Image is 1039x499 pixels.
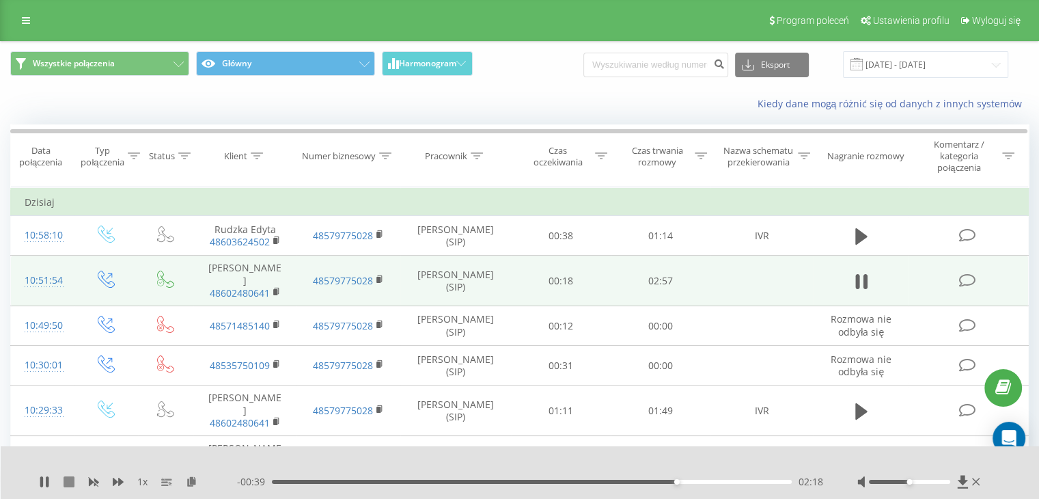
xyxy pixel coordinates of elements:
[10,51,189,76] button: Wszystkie połączenia
[611,346,710,386] td: 00:00
[210,359,270,372] a: 48535750109
[196,51,375,76] button: Główny
[512,216,611,256] td: 00:38
[313,229,373,242] a: 48579775028
[512,346,611,386] td: 00:31
[25,352,61,379] div: 10:30:01
[757,97,1029,110] a: Kiedy dane mogą różnić się od danych z innych systemów
[224,150,247,162] div: Klient
[710,216,813,256] td: IVR
[210,286,270,299] a: 48602480641
[313,404,373,417] a: 48579775028
[777,15,849,26] span: Program poleceń
[400,306,512,346] td: [PERSON_NAME] (SIP)
[735,53,809,77] button: Eksport
[400,256,512,306] td: [PERSON_NAME] (SIP)
[512,256,611,306] td: 00:18
[512,306,611,346] td: 00:12
[873,15,950,26] span: Ustawienia profilu
[993,422,1025,455] div: Open Intercom Messenger
[210,235,270,248] a: 48603624502
[210,319,270,332] a: 48571485140
[583,53,728,77] input: Wyszukiwanie według numeru
[611,435,710,486] td: 01:48
[611,216,710,256] td: 01:14
[723,145,794,168] div: Nazwa schematu przekierowania
[400,216,512,256] td: [PERSON_NAME] (SIP)
[25,267,61,294] div: 10:51:54
[524,145,592,168] div: Czas oczekiwania
[972,15,1021,26] span: Wyloguj się
[382,51,473,76] button: Harmonogram
[313,274,373,287] a: 48579775028
[210,416,270,429] a: 48602480641
[33,58,115,69] span: Wszystkie połączenia
[400,435,512,486] td: [PERSON_NAME] (SIP)
[400,346,512,386] td: [PERSON_NAME] (SIP)
[313,359,373,372] a: 48579775028
[193,435,296,486] td: [PERSON_NAME]
[827,150,904,162] div: Nagranie rozmowy
[799,475,823,489] span: 02:18
[25,312,61,339] div: 10:49:50
[399,59,456,68] span: Harmonogram
[831,312,891,338] span: Rozmowa nie odbyła się
[623,145,691,168] div: Czas trwania rozmowy
[149,150,175,162] div: Status
[710,435,813,486] td: IVR
[710,386,813,436] td: IVR
[137,475,148,489] span: 1 x
[919,139,999,174] div: Komentarz / kategoria połączenia
[11,189,1029,216] td: Dzisiaj
[674,479,680,485] div: Accessibility label
[400,386,512,436] td: [PERSON_NAME] (SIP)
[193,216,296,256] td: Rudzka Edyta
[11,145,70,168] div: Data połączenia
[302,150,376,162] div: Numer biznesowy
[237,475,272,489] span: - 00:39
[831,353,891,378] span: Rozmowa nie odbyła się
[611,386,710,436] td: 01:49
[25,222,61,249] div: 10:58:10
[512,386,611,436] td: 01:11
[906,479,912,485] div: Accessibility label
[81,145,124,168] div: Typ połączenia
[25,397,61,424] div: 10:29:33
[425,150,467,162] div: Pracownik
[193,256,296,306] td: [PERSON_NAME]
[313,319,373,332] a: 48579775028
[611,306,710,346] td: 00:00
[611,256,710,306] td: 02:57
[193,386,296,436] td: [PERSON_NAME]
[512,435,611,486] td: 00:36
